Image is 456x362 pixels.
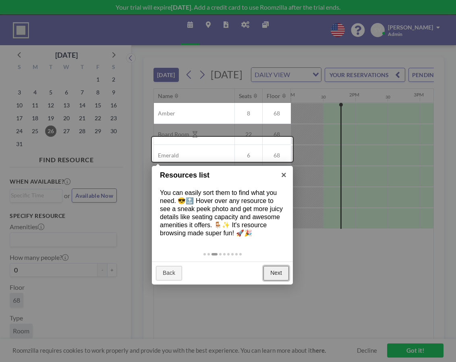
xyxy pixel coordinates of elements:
a: × [275,166,293,184]
h1: Resources list [160,170,272,181]
span: Amber [154,110,175,117]
a: Back [156,266,182,280]
span: 8 [235,110,262,117]
a: Next [263,266,289,280]
span: 68 [263,110,291,117]
div: You can easily sort them to find what you need. 😎🔝 Hover over any resource to see a sneak peek ph... [152,181,293,245]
